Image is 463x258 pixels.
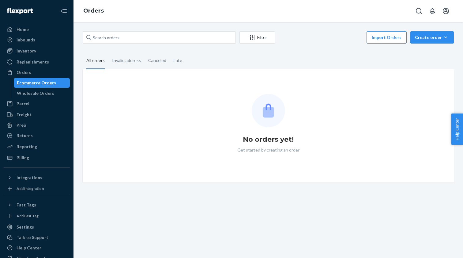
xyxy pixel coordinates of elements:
button: Open Search Box [413,5,425,17]
div: Fast Tags [17,202,36,208]
div: Freight [17,112,32,118]
div: Inventory [17,48,36,54]
div: Canceled [148,52,166,68]
a: Parcel [4,99,70,109]
div: Ecommerce Orders [17,80,56,86]
a: Help Center [4,243,70,253]
div: Inbounds [17,37,35,43]
div: Reporting [17,144,37,150]
div: Invalid address [112,52,141,68]
button: Filter [239,31,275,44]
div: Home [17,26,29,33]
a: Add Fast Tag [4,212,70,220]
p: Get started by creating an order [237,147,299,153]
a: Returns [4,131,70,141]
button: Fast Tags [4,200,70,210]
div: Help Center [17,245,41,251]
div: Returns [17,133,33,139]
div: Settings [17,224,34,230]
button: Import Orders [367,31,407,44]
div: Prep [17,122,26,128]
button: Talk to Support [4,233,70,242]
button: Integrations [4,173,70,183]
a: Orders [4,67,70,77]
div: Parcel [17,101,29,107]
a: Settings [4,222,70,232]
a: Inventory [4,46,70,56]
a: Freight [4,110,70,120]
a: Inbounds [4,35,70,45]
div: All orders [86,52,105,69]
button: Open notifications [426,5,439,17]
a: Home [4,25,70,34]
a: Prep [4,120,70,130]
div: Replenishments [17,59,49,65]
a: Reporting [4,142,70,152]
div: Add Integration [17,186,44,191]
a: Billing [4,153,70,163]
input: Search orders [83,31,236,44]
button: Create order [410,31,454,44]
img: Flexport logo [7,8,33,14]
a: Replenishments [4,57,70,67]
a: Wholesale Orders [14,88,70,98]
div: Integrations [17,175,42,181]
div: Create order [415,34,449,40]
div: Filter [240,34,275,40]
div: Add Fast Tag [17,213,39,218]
a: Add Integration [4,185,70,192]
div: Orders [17,69,31,75]
img: Empty list [252,94,285,127]
ol: breadcrumbs [78,2,109,20]
button: Close Navigation [58,5,70,17]
button: Open account menu [440,5,452,17]
button: Help Center [451,114,463,145]
div: Wholesale Orders [17,90,54,96]
h1: No orders yet! [243,135,294,144]
div: Late [174,52,182,68]
div: Talk to Support [17,234,48,241]
div: Billing [17,155,29,161]
a: Orders [83,7,104,14]
a: Ecommerce Orders [14,78,70,88]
